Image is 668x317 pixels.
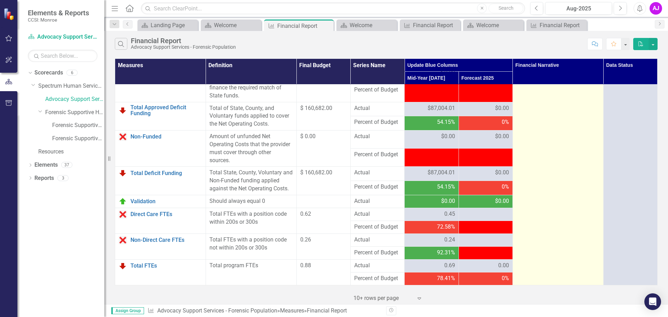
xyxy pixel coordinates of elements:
[52,121,104,129] a: Forensic Supportive Housing (Site 00 - 23 Beds)
[499,5,514,11] span: Search
[130,198,202,205] a: Validation
[131,45,236,50] div: Advocacy Support Services - Forensic Population
[495,197,509,205] span: $0.00
[280,307,304,314] a: Measures
[209,197,293,205] div: Should always equal 0
[277,22,332,30] div: Financial Report
[52,135,104,143] a: Forensic Supportive Housing (Site A2 - 10 Beds)
[141,2,525,15] input: Search ClearPoint...
[209,262,293,270] div: Total program FTEs
[148,307,381,315] div: » »
[131,37,236,45] div: Financial Report
[354,151,401,159] span: Percent of Budget
[476,21,522,30] div: Welcome
[354,133,401,141] span: Actual
[413,21,459,30] div: Financial Report
[130,170,202,176] a: Total Deficit Funding
[119,236,127,244] img: Data Error
[130,104,202,117] a: Total Approved Deficit Funding
[465,21,522,30] a: Welcome
[495,133,509,141] span: $0.00
[57,175,69,181] div: 3
[38,148,104,156] a: Resources
[488,3,523,13] button: Search
[350,21,395,30] div: Welcome
[61,162,72,168] div: 37
[115,259,206,285] td: Double-Click to Edit Right Click for Context Menu
[214,21,260,30] div: Welcome
[405,208,459,221] td: Double-Click to Edit
[528,21,585,30] a: Financial Report
[354,249,401,257] span: Percent of Budget
[119,106,127,114] img: Below Plan
[45,95,104,103] a: Advocacy Support Services - Forensic Population
[115,233,206,259] td: Double-Click to Edit Right Click for Context Menu
[115,167,206,195] td: Double-Click to Edit Right Click for Context Menu
[115,208,206,233] td: Double-Click to Edit Right Click for Context Menu
[157,307,277,314] a: Advocacy Support Services - Forensic Population
[119,210,127,219] img: Data Error
[139,21,196,30] a: Landing Page
[209,104,293,128] div: Total of State, County, and Voluntary funds applied to cover the Net Operating Costs.
[115,195,206,208] td: Double-Click to Edit Right Click for Context Menu
[130,134,202,140] a: Non-Funded
[28,33,97,41] a: Advocacy Support Services - Forensic Population
[545,2,612,15] button: Aug-2025
[459,208,512,221] td: Double-Click to Edit
[338,21,395,30] a: Welcome
[444,262,455,270] span: 0.69
[428,169,455,177] span: $87,004.01
[307,307,347,314] div: Financial Report
[209,169,293,193] div: Total State, County, Voluntary and Non-Funded funding applied against the Net Operating Costs.
[437,249,455,257] span: 92.31%
[354,197,401,205] span: Actual
[498,262,509,270] span: 0.00
[437,183,455,191] span: 54.15%
[444,236,455,244] span: 0.24
[354,118,401,126] span: Percent of Budget
[401,21,459,30] a: Financial Report
[354,262,401,270] span: Actual
[437,275,455,283] span: 78.41%
[495,104,509,112] span: $0.00
[34,69,63,77] a: Scorecards
[354,275,401,283] span: Percent of Budget
[300,262,311,269] span: 0.88
[28,50,97,62] input: Search Below...
[300,211,311,217] span: 0.62
[66,70,78,76] div: 6
[3,8,16,20] img: ClearPoint Strategy
[650,2,662,15] button: AJ
[300,169,332,176] span: $ 160,682.00
[405,233,459,246] td: Double-Click to Edit
[130,263,202,269] a: Total FTEs
[548,5,610,13] div: Aug-2025
[354,236,401,244] span: Actual
[495,169,509,177] span: $0.00
[354,104,401,112] span: Actual
[437,118,455,126] span: 54.15%
[119,133,127,141] img: Data Error
[437,223,455,231] span: 72.58%
[34,161,58,169] a: Elements
[115,102,206,130] td: Double-Click to Edit Right Click for Context Menu
[34,174,54,182] a: Reports
[644,293,661,310] div: Open Intercom Messenger
[502,183,509,191] span: 0%
[119,262,127,270] img: Below Plan
[202,21,260,30] a: Welcome
[119,197,127,206] img: On Target
[45,109,104,117] a: Forensic Supportive Housing
[209,133,293,164] div: Amount of unfunded Net Operating Costs that the provider must cover through other sources.
[540,21,585,30] div: Financial Report
[300,236,311,243] span: 0.26
[441,133,455,141] span: $0.00
[28,17,89,23] small: CCSI: Monroe
[428,104,455,112] span: $87,004.01
[300,133,316,140] span: $ 0.00
[441,197,455,205] span: $0.00
[119,169,127,177] img: Below Plan
[151,21,196,30] div: Landing Page
[354,183,401,191] span: Percent of Budget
